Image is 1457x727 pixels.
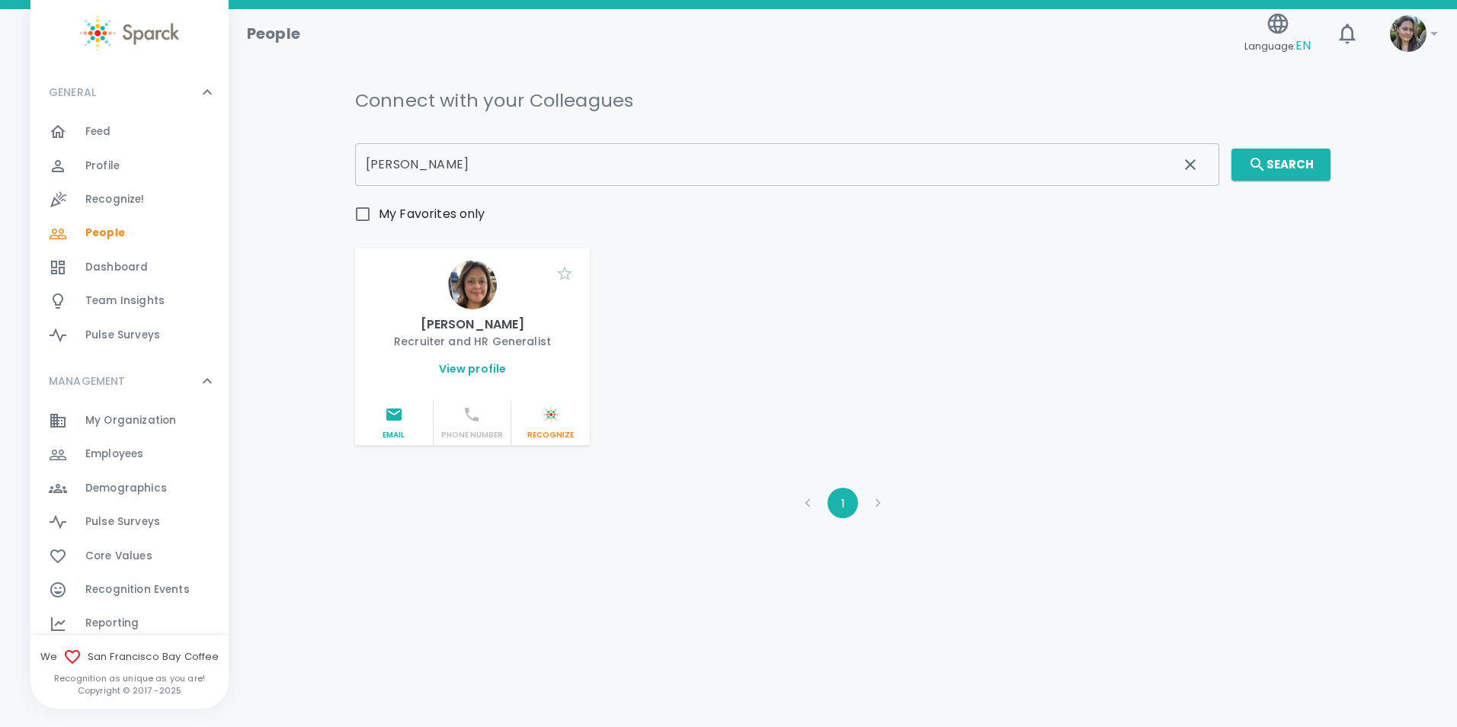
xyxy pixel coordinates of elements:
[30,149,229,183] a: Profile
[30,404,229,437] a: My Organization
[30,319,229,352] a: Pulse Surveys
[511,401,590,445] button: Sparck logo whiteRecognize
[1231,149,1331,181] button: Search
[1295,37,1311,54] span: EN
[85,413,176,428] span: My Organization
[85,159,120,174] span: Profile
[367,315,578,334] p: [PERSON_NAME]
[30,15,229,51] a: Sparck logo
[247,21,300,46] h1: People
[85,514,160,530] span: Pulse Surveys
[85,582,190,597] span: Recognition Events
[30,216,229,250] a: People
[828,488,858,518] button: page 1
[448,261,497,309] img: Picture of Brenda
[30,69,229,115] div: GENERAL
[30,472,229,505] a: Demographics
[85,328,160,343] span: Pulse Surveys
[1244,36,1311,56] span: Language:
[30,573,229,607] a: Recognition Events
[367,334,578,349] p: Recruiter and HR Generalist
[30,540,229,573] a: Core Values
[355,401,434,445] button: Email
[439,361,507,376] a: View profile
[85,192,145,207] span: Recognize!
[30,115,229,358] div: GENERAL
[30,183,229,216] a: Recognize!
[30,437,229,471] a: Employees
[85,549,152,564] span: Core Values
[30,607,229,640] a: Reporting
[85,124,111,139] span: Feed
[80,15,179,51] img: Sparck logo
[30,115,229,149] a: Feed
[30,672,229,684] p: Recognition as unique as you are!
[30,505,229,539] a: Pulse Surveys
[49,373,126,389] p: MANAGEMENT
[379,205,485,223] span: My Favorites only
[355,88,633,113] h5: Connect with your Colleagues
[30,684,229,697] p: Copyright © 2017 - 2025
[85,226,125,241] span: People
[30,648,229,666] span: We San Francisco Bay Coffee
[1238,7,1317,61] button: Language:EN
[790,488,895,518] nav: pagination navigation
[517,430,584,440] p: Recognize
[30,251,229,284] a: Dashboard
[85,260,148,275] span: Dashboard
[30,284,229,318] a: Team Insights
[542,405,560,424] img: Sparck logo white
[361,430,427,440] p: Email
[355,143,1166,186] input: Search for names, emails, departments, business units and so on...
[85,293,165,309] span: Team Insights
[85,481,167,496] span: Demographics
[1390,15,1427,52] img: Picture of Mackenzie
[49,85,96,100] p: GENERAL
[85,447,143,462] span: Employees
[30,358,229,404] div: MANAGEMENT
[85,616,139,631] span: Reporting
